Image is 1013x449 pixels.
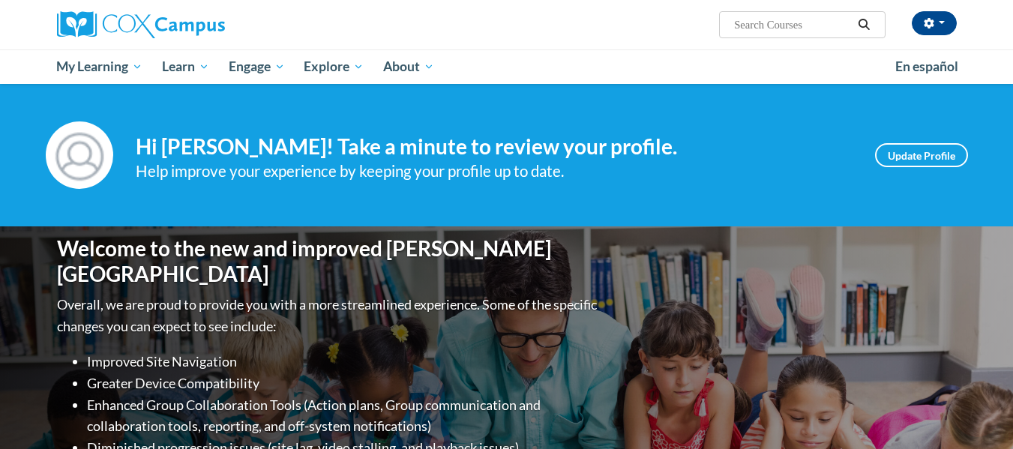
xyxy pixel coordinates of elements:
[373,49,444,84] a: About
[229,58,285,76] span: Engage
[57,11,342,38] a: Cox Campus
[34,49,979,84] div: Main menu
[56,58,142,76] span: My Learning
[953,389,1001,437] iframe: Button to launch messaging window
[87,373,601,394] li: Greater Device Compatibility
[886,51,968,82] a: En español
[87,394,601,438] li: Enhanced Group Collaboration Tools (Action plans, Group communication and collaboration tools, re...
[162,58,209,76] span: Learn
[383,58,434,76] span: About
[875,143,968,167] a: Update Profile
[57,11,225,38] img: Cox Campus
[853,16,875,34] button: Search
[152,49,219,84] a: Learn
[87,351,601,373] li: Improved Site Navigation
[304,58,364,76] span: Explore
[733,16,853,34] input: Search Courses
[57,236,601,286] h1: Welcome to the new and improved [PERSON_NAME][GEOGRAPHIC_DATA]
[895,58,958,74] span: En español
[57,294,601,337] p: Overall, we are proud to provide you with a more streamlined experience. Some of the specific cha...
[136,134,853,160] h4: Hi [PERSON_NAME]! Take a minute to review your profile.
[912,11,957,35] button: Account Settings
[46,121,113,189] img: Profile Image
[219,49,295,84] a: Engage
[294,49,373,84] a: Explore
[47,49,153,84] a: My Learning
[136,159,853,184] div: Help improve your experience by keeping your profile up to date.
